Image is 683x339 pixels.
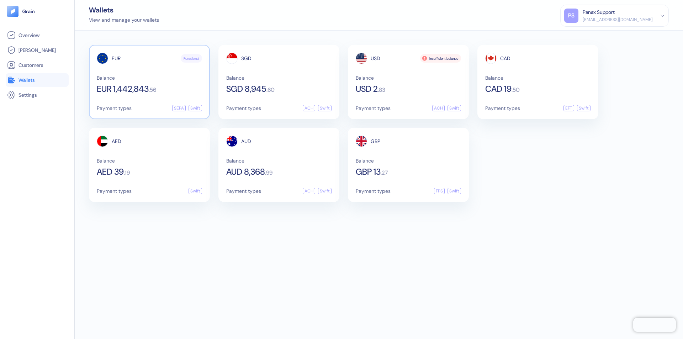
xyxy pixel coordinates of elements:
[378,87,385,93] span: . 83
[97,85,149,93] span: EUR 1,442,843
[356,106,391,111] span: Payment types
[577,105,591,111] div: Swift
[7,31,67,39] a: Overview
[226,75,332,80] span: Balance
[583,9,615,16] div: Panax Support
[564,9,578,23] div: PS
[265,170,272,176] span: . 99
[97,189,132,194] span: Payment types
[189,105,202,111] div: Swift
[371,56,380,61] span: USD
[583,16,653,23] div: [EMAIL_ADDRESS][DOMAIN_NAME]
[356,158,461,163] span: Balance
[112,139,121,144] span: AED
[7,46,67,54] a: [PERSON_NAME]
[18,47,56,54] span: [PERSON_NAME]
[434,188,445,194] div: FPS
[124,170,130,176] span: . 19
[97,158,202,163] span: Balance
[18,62,43,69] span: Customers
[7,6,18,17] img: logo-tablet-V2.svg
[485,85,512,93] span: CAD 19
[226,158,332,163] span: Balance
[371,139,380,144] span: GBP
[226,168,265,176] span: AUD 8,368
[97,168,124,176] span: AED 39
[563,105,574,111] div: EFT
[89,16,159,24] div: View and manage your wallets
[356,189,391,194] span: Payment types
[226,189,261,194] span: Payment types
[633,318,676,332] iframe: Chatra live chat
[266,87,275,93] span: . 60
[485,75,591,80] span: Balance
[22,9,35,14] img: logo
[318,105,332,111] div: Swift
[356,168,381,176] span: GBP 13
[432,105,445,111] div: ACH
[7,76,67,84] a: Wallets
[420,54,461,63] div: Insufficient balance
[97,106,132,111] span: Payment types
[226,85,266,93] span: SGD 8,945
[241,139,251,144] span: AUD
[303,105,315,111] div: ACH
[18,76,35,84] span: Wallets
[7,91,67,99] a: Settings
[448,188,461,194] div: Swift
[7,61,67,69] a: Customers
[89,6,159,14] div: Wallets
[381,170,388,176] span: . 27
[356,85,378,93] span: USD 2
[18,32,39,39] span: Overview
[512,87,520,93] span: . 50
[112,56,121,61] span: EUR
[356,75,461,80] span: Balance
[172,105,186,111] div: SEPA
[184,56,199,61] span: Functional
[303,188,315,194] div: ACH
[226,106,261,111] span: Payment types
[448,105,461,111] div: Swift
[485,106,520,111] span: Payment types
[241,56,252,61] span: SGD
[97,75,202,80] span: Balance
[149,87,156,93] span: . 56
[189,188,202,194] div: Swift
[500,56,510,61] span: CAD
[18,91,37,99] span: Settings
[318,188,332,194] div: Swift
